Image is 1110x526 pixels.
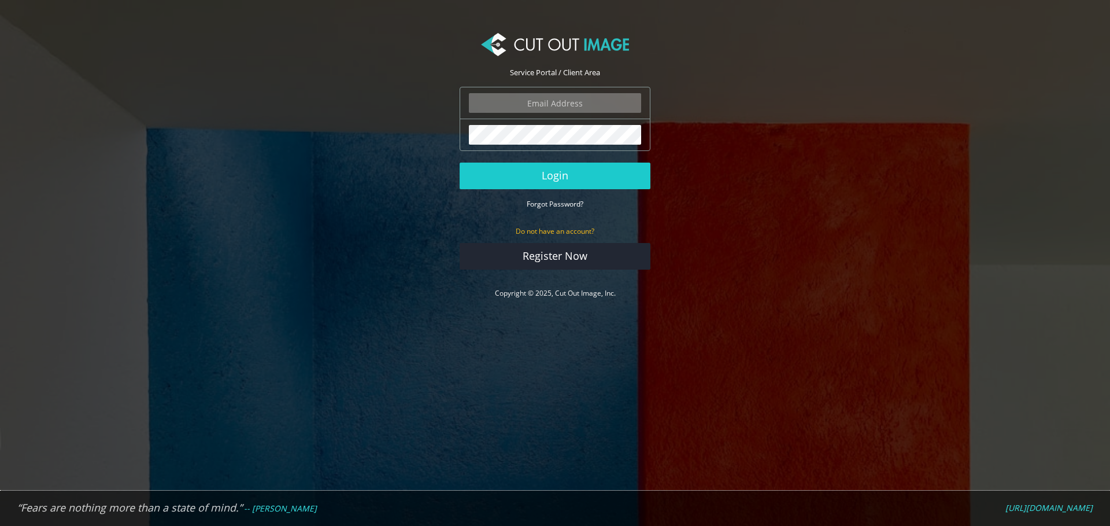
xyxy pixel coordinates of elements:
em: [URL][DOMAIN_NAME] [1005,502,1093,513]
a: Copyright © 2025, Cut Out Image, Inc. [495,288,616,298]
span: Service Portal / Client Area [510,67,600,78]
a: Register Now [460,243,650,270]
button: Login [460,163,650,189]
input: Email Address [469,93,641,113]
a: [URL][DOMAIN_NAME] [1005,503,1093,513]
em: “Fears are nothing more than a state of mind.” [17,501,242,514]
img: Cut Out Image [481,33,629,56]
a: Forgot Password? [527,198,583,209]
em: -- [PERSON_NAME] [244,503,317,514]
small: Do not have an account? [516,226,594,236]
small: Forgot Password? [527,199,583,209]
